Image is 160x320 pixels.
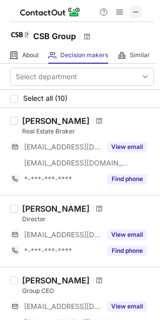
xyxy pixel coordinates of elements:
div: [PERSON_NAME] [22,275,90,285]
div: [PERSON_NAME] [22,116,90,126]
div: Director [22,215,154,224]
h1: CSB Group [33,30,76,42]
span: About [22,51,39,59]
img: 4f35e32346356f271c7dbc272caae12b [10,25,30,45]
img: ContactOut v5.3.10 [20,6,81,18]
span: [EMAIL_ADDRESS][DOMAIN_NAME] [24,230,101,239]
span: [EMAIL_ADDRESS][DOMAIN_NAME] [24,302,101,311]
span: Select all (10) [23,94,67,102]
button: Reveal Button [107,174,147,184]
div: Real Estate Broker [22,127,154,136]
div: Group CEO [22,286,154,295]
button: Reveal Button [107,301,147,311]
span: [EMAIL_ADDRESS][DOMAIN_NAME] [24,142,101,151]
div: [PERSON_NAME] [22,204,90,214]
button: Reveal Button [107,142,147,152]
span: Similar [130,51,150,59]
span: Decision makers [60,51,108,59]
span: [EMAIL_ADDRESS][DOMAIN_NAME] [24,158,129,168]
div: Select department [16,72,77,82]
button: Reveal Button [107,246,147,256]
button: Reveal Button [107,230,147,240]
